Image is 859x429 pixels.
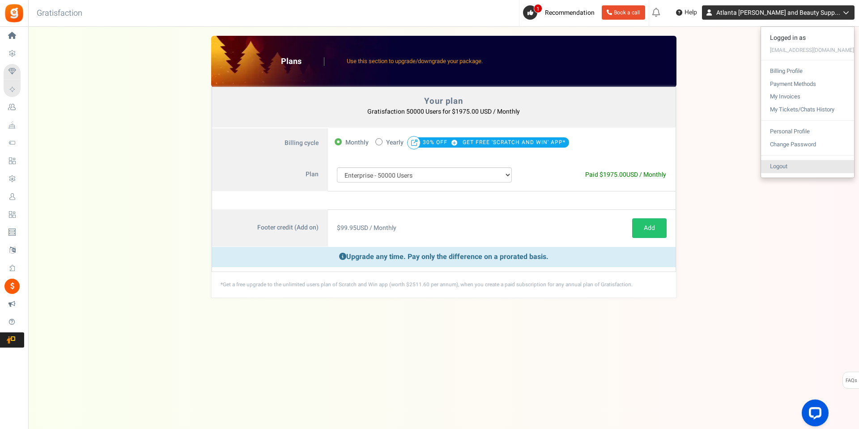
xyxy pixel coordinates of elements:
[4,3,24,23] img: Gratisfaction
[682,8,697,17] span: Help
[367,107,520,116] b: Gratisfaction 50000 Users for $1975.00 USD / Monthly
[761,65,854,78] a: Billing Profile
[585,170,666,179] span: Paid $ USD / Monthly
[761,138,854,151] a: Change Password
[761,103,854,116] a: My Tickets/Chats History
[761,125,854,138] a: Personal Profile
[761,160,854,173] a: Logout
[386,136,404,149] span: Yearly
[463,136,566,149] span: GET FREE 'SCRATCH AND WIN' APP*
[221,97,666,106] h4: Your plan
[603,170,626,179] span: 1975.00
[534,4,542,13] span: 1
[761,90,854,103] a: My Invoices
[212,128,328,159] label: Billing cycle
[212,209,328,247] label: Footer credit (Add on)
[761,45,854,55] div: [EMAIL_ADDRESS][DOMAIN_NAME]
[523,5,598,20] a: 1 Recommendation
[345,136,369,149] span: Monthly
[602,5,645,20] a: Book a call
[423,139,566,146] a: 30% OFF GET FREE 'SCRATCH AND WIN' APP*
[423,136,461,149] span: 30% OFF
[340,223,357,233] span: 99.95
[212,247,676,267] p: Upgrade any time. Pay only the difference on a prorated basis.
[545,8,595,17] span: Recommendation
[716,8,840,17] span: Atlanta [PERSON_NAME] and Beauty Supp...
[212,272,676,297] div: *Get a free upgrade to the unlimited users plan of Scratch and Win app (worth $2511.60 per annum)...
[761,31,854,45] div: Logged in as
[347,57,483,65] span: Use this section to upgrade/downgrade your package.
[632,218,667,238] a: Add
[337,223,396,233] span: $ USD / Monthly
[212,158,328,191] label: Plan
[281,57,324,66] h2: Plans
[845,372,857,389] span: FAQs
[761,78,854,91] a: Payment Methods
[27,4,92,22] h3: Gratisfaction
[672,5,701,20] a: Help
